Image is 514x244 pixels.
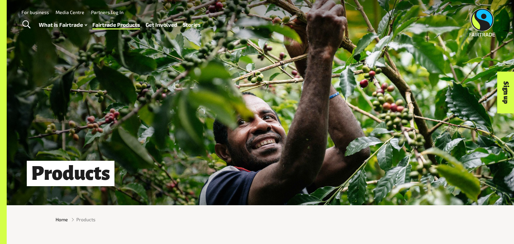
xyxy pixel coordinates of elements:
[183,20,201,30] a: Stories
[18,16,34,33] a: Toggle Search
[21,9,49,15] a: For business
[56,9,84,15] a: Media Centre
[91,9,123,15] a: Partners Log In
[56,216,68,223] a: Home
[39,20,87,30] a: What is Fairtrade
[76,216,95,223] span: Products
[27,161,114,187] h1: Products
[92,20,140,30] a: Fairtrade Products
[146,20,177,30] a: Get Involved
[469,8,495,36] img: Fairtrade Australia New Zealand logo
